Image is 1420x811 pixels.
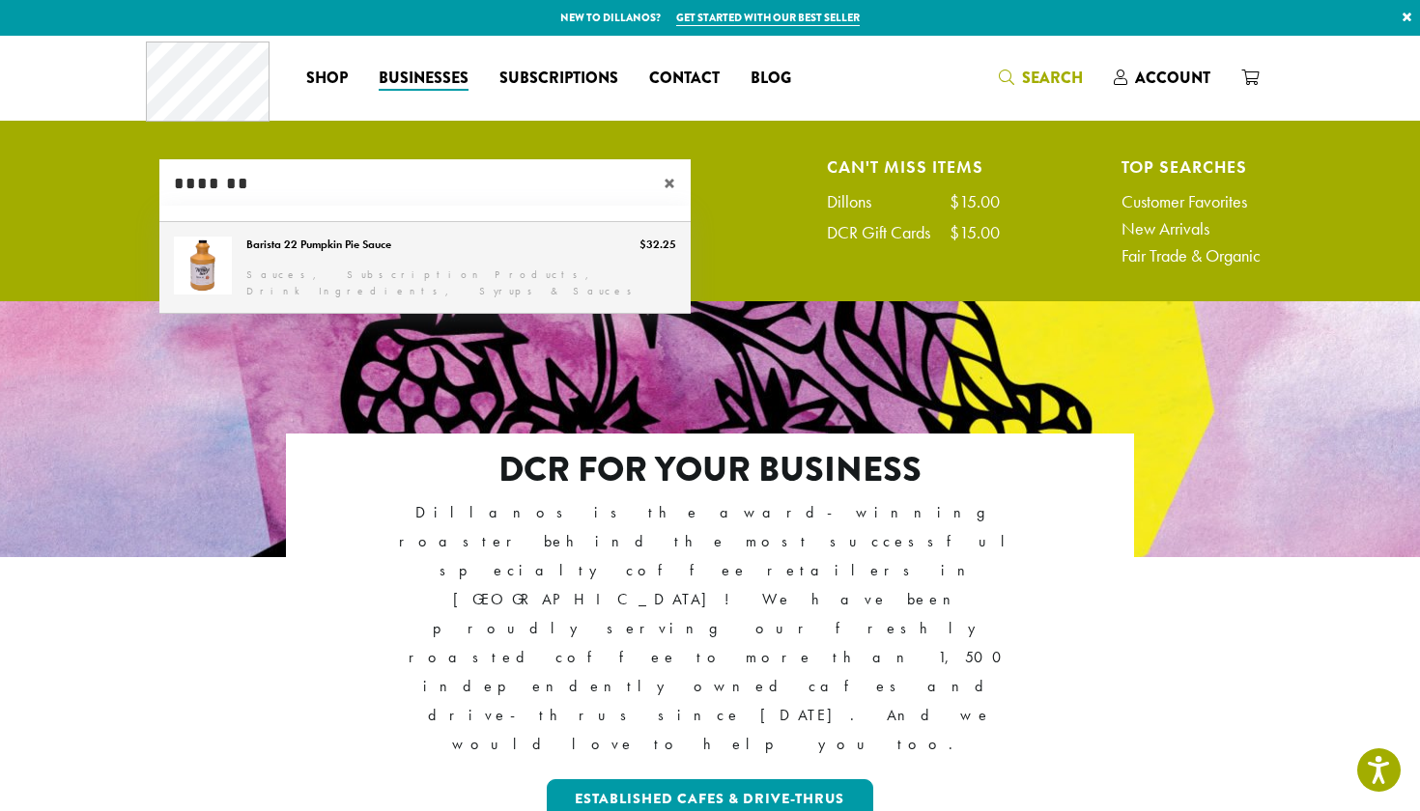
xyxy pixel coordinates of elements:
span: Blog [751,67,791,91]
span: Subscriptions [499,67,618,91]
a: New Arrivals [1122,220,1261,238]
span: × [664,172,691,195]
div: $15.00 [950,224,1000,241]
div: DCR Gift Cards [827,224,950,241]
div: $15.00 [950,193,1000,210]
a: Fair Trade & Organic [1122,247,1261,265]
a: Shop [291,63,363,94]
h4: Can't Miss Items [827,159,1000,174]
div: Dillons [827,193,891,210]
p: Dillanos is the award-winning roaster behind the most successful specialty coffee retailers in [G... [370,498,1051,760]
h2: DCR FOR YOUR BUSINESS [370,449,1051,490]
span: Account [1135,67,1210,89]
a: Search [983,62,1098,94]
h4: Top Searches [1122,159,1261,174]
span: Businesses [379,67,469,91]
span: Shop [306,67,348,91]
a: Get started with our best seller [676,10,860,26]
span: Contact [649,67,720,91]
span: Search [1022,67,1083,89]
a: Customer Favorites [1122,193,1261,210]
